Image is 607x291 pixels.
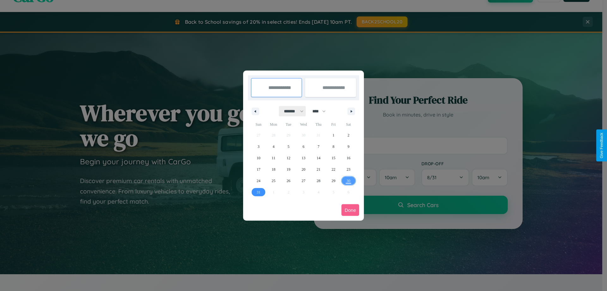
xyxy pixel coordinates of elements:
[326,175,341,187] button: 29
[317,141,319,152] span: 7
[272,175,275,187] span: 25
[302,152,305,164] span: 13
[281,164,296,175] button: 19
[311,152,326,164] button: 14
[326,152,341,164] button: 15
[303,141,304,152] span: 6
[341,175,356,187] button: 30
[257,175,261,187] span: 24
[272,164,275,175] span: 18
[287,152,291,164] span: 12
[341,119,356,130] span: Sat
[341,204,359,216] button: Done
[296,175,311,187] button: 27
[287,175,291,187] span: 26
[287,164,291,175] span: 19
[316,175,320,187] span: 28
[346,164,350,175] span: 23
[266,164,281,175] button: 18
[266,152,281,164] button: 11
[281,152,296,164] button: 12
[266,119,281,130] span: Mon
[281,119,296,130] span: Tue
[272,152,275,164] span: 11
[257,152,261,164] span: 10
[332,175,335,187] span: 29
[347,130,349,141] span: 2
[599,133,604,158] div: Give Feedback
[326,130,341,141] button: 1
[347,141,349,152] span: 9
[251,164,266,175] button: 17
[288,141,290,152] span: 5
[302,175,305,187] span: 27
[266,175,281,187] button: 25
[341,164,356,175] button: 23
[257,164,261,175] span: 17
[296,119,311,130] span: Wed
[296,164,311,175] button: 20
[251,141,266,152] button: 3
[251,152,266,164] button: 10
[311,119,326,130] span: Thu
[346,175,350,187] span: 30
[333,141,334,152] span: 8
[257,187,261,198] span: 31
[316,164,320,175] span: 21
[333,130,334,141] span: 1
[273,141,274,152] span: 4
[332,164,335,175] span: 22
[311,141,326,152] button: 7
[332,152,335,164] span: 15
[258,141,260,152] span: 3
[341,141,356,152] button: 9
[311,175,326,187] button: 28
[281,175,296,187] button: 26
[251,119,266,130] span: Sun
[341,130,356,141] button: 2
[316,152,320,164] span: 14
[296,141,311,152] button: 6
[341,152,356,164] button: 16
[302,164,305,175] span: 20
[346,152,350,164] span: 16
[281,141,296,152] button: 5
[296,152,311,164] button: 13
[266,141,281,152] button: 4
[326,164,341,175] button: 22
[326,119,341,130] span: Fri
[326,141,341,152] button: 8
[251,187,266,198] button: 31
[251,175,266,187] button: 24
[311,164,326,175] button: 21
